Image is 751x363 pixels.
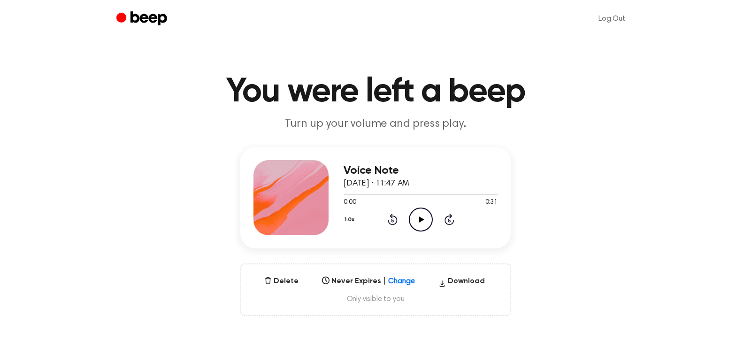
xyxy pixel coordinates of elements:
p: Turn up your volume and press play. [195,116,556,132]
a: Log Out [589,8,635,30]
a: Beep [116,10,169,28]
button: 1.0x [344,212,358,228]
button: Delete [261,276,302,287]
h1: You were left a beep [135,75,616,109]
h3: Voice Note [344,164,498,177]
span: 0:31 [485,198,498,208]
button: Download [435,276,489,291]
span: 0:00 [344,198,356,208]
span: Only visible to you [253,294,498,304]
span: [DATE] · 11:47 AM [344,179,409,188]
